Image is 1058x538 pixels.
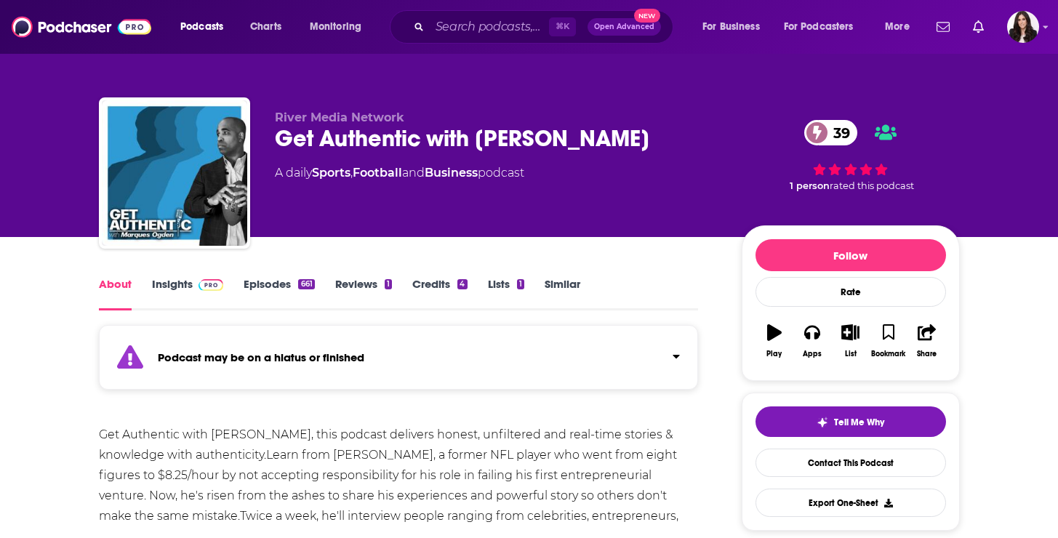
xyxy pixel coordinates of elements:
[102,100,247,246] img: Get Authentic with Marques Ogden
[12,13,151,41] img: Podchaser - Follow, Share and Rate Podcasts
[545,277,580,310] a: Similar
[917,350,937,358] div: Share
[790,180,830,191] span: 1 person
[275,164,524,182] div: A daily podcast
[457,279,467,289] div: 4
[931,15,955,39] a: Show notifications dropdown
[967,15,990,39] a: Show notifications dropdown
[244,277,314,310] a: Episodes661
[804,120,857,145] a: 39
[831,315,869,367] button: List
[756,406,946,437] button: tell me why sparkleTell Me Why
[756,277,946,307] div: Rate
[1007,11,1039,43] span: Logged in as RebeccaShapiro
[1007,11,1039,43] img: User Profile
[742,111,960,201] div: 39 1 personrated this podcast
[885,17,910,37] span: More
[845,350,857,358] div: List
[549,17,576,36] span: ⌘ K
[310,17,361,37] span: Monitoring
[756,239,946,271] button: Follow
[817,417,828,428] img: tell me why sparkle
[300,15,380,39] button: open menu
[430,15,549,39] input: Search podcasts, credits, & more...
[241,15,290,39] a: Charts
[312,166,350,180] a: Sports
[803,350,822,358] div: Apps
[99,277,132,310] a: About
[335,277,392,310] a: Reviews1
[385,279,392,289] div: 1
[199,279,224,291] img: Podchaser Pro
[158,350,364,364] strong: Podcast may be on a hiatus or finished
[152,277,224,310] a: InsightsPodchaser Pro
[784,17,854,37] span: For Podcasters
[756,489,946,517] button: Export One-Sheet
[588,18,661,36] button: Open AdvancedNew
[298,279,314,289] div: 661
[425,166,478,180] a: Business
[870,315,907,367] button: Bookmark
[488,277,524,310] a: Lists1
[907,315,945,367] button: Share
[875,15,928,39] button: open menu
[819,120,857,145] span: 39
[774,15,875,39] button: open menu
[412,277,467,310] a: Credits4
[350,166,353,180] span: ,
[170,15,242,39] button: open menu
[834,417,884,428] span: Tell Me Why
[402,166,425,180] span: and
[692,15,778,39] button: open menu
[275,111,404,124] span: River Media Network
[766,350,782,358] div: Play
[634,9,660,23] span: New
[756,315,793,367] button: Play
[353,166,402,180] a: Football
[99,334,699,390] section: Click to expand status details
[871,350,905,358] div: Bookmark
[517,279,524,289] div: 1
[793,315,831,367] button: Apps
[1007,11,1039,43] button: Show profile menu
[702,17,760,37] span: For Business
[756,449,946,477] a: Contact This Podcast
[404,10,687,44] div: Search podcasts, credits, & more...
[830,180,914,191] span: rated this podcast
[594,23,654,31] span: Open Advanced
[250,17,281,37] span: Charts
[180,17,223,37] span: Podcasts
